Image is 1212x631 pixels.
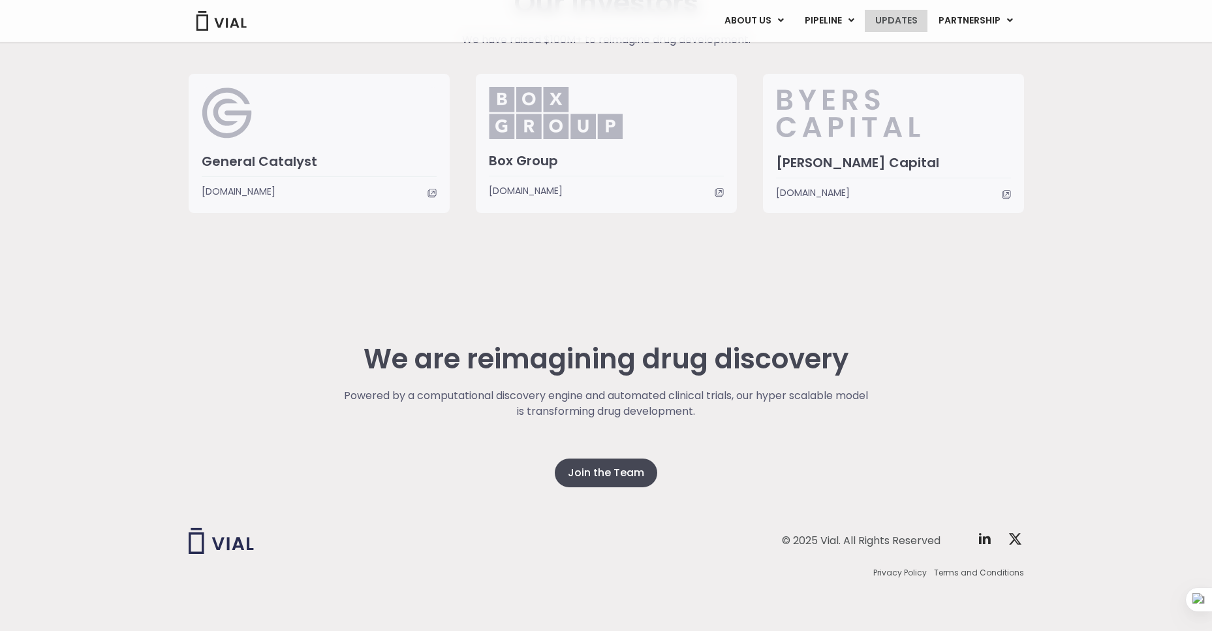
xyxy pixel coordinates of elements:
[189,528,254,554] img: Vial logo wih "Vial" spelled out
[489,184,724,198] a: [DOMAIN_NAME]
[782,534,940,548] div: © 2025 Vial. All Rights Reserved
[202,184,437,199] a: [DOMAIN_NAME]
[776,87,972,139] img: Byers_Capital.svg
[934,567,1024,579] a: Terms and Conditions
[202,184,275,199] span: [DOMAIN_NAME]
[555,459,657,487] a: Join the Team
[714,10,794,32] a: ABOUT USMenu Toggle
[776,186,850,200] span: [DOMAIN_NAME]
[794,10,864,32] a: PIPELINEMenu Toggle
[489,152,724,169] h3: Box Group
[342,388,870,419] p: Powered by a computational discovery engine and automated clinical trials, our hyper scalable mod...
[928,10,1023,32] a: PARTNERSHIPMenu Toggle
[776,186,1011,200] a: [DOMAIN_NAME]
[865,10,927,32] a: UPDATES
[776,154,1011,171] h3: [PERSON_NAME] Capital
[202,153,437,170] h3: General Catalyst
[568,465,644,481] span: Join the Team
[342,344,870,375] h2: We are reimagining drug discovery
[489,184,563,198] span: [DOMAIN_NAME]
[489,87,623,139] img: Box_Group.png
[202,87,253,139] img: General Catalyst Logo
[873,567,927,579] a: Privacy Policy
[195,11,247,31] img: Vial Logo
